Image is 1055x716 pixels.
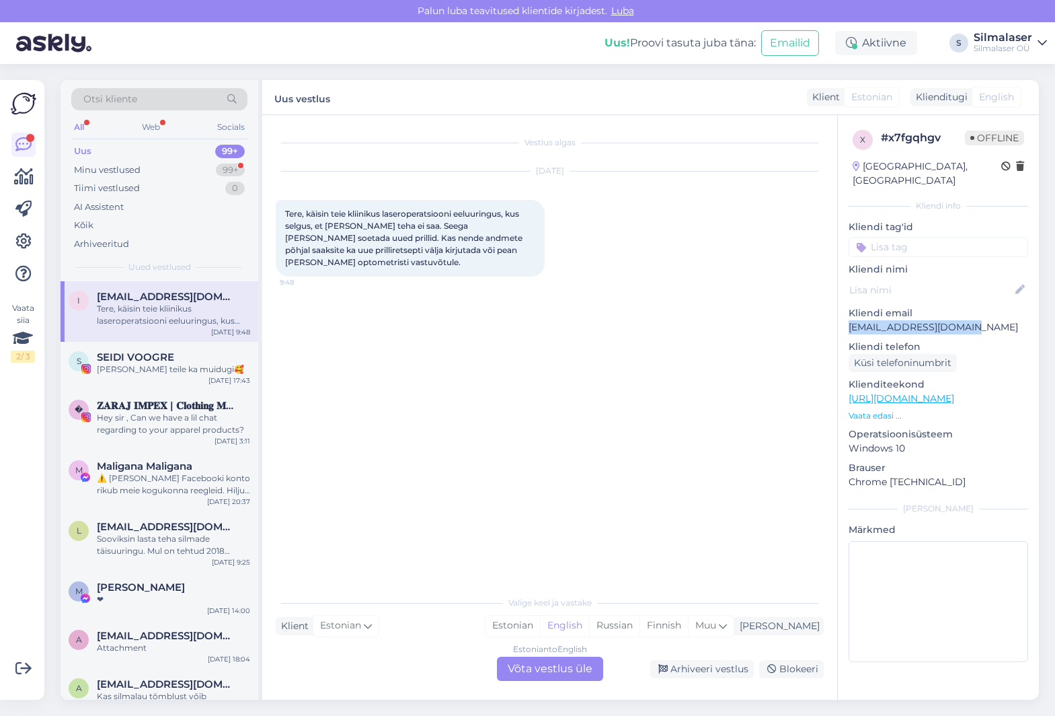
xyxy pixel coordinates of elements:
span: Margot Mõisavald [97,581,185,594]
span: x [860,135,865,145]
img: Askly Logo [11,91,36,116]
div: Kas silmalau tõmblust võib põhjustada meninginoom ( kasvaja silmanarvi piirkonnas)? [97,690,250,715]
div: 99+ [216,164,245,177]
div: Vestlus algas [276,137,824,149]
div: AI Assistent [74,201,124,214]
p: Klienditeekond [849,378,1028,392]
div: Vaata siia [11,302,35,363]
div: Minu vestlused [74,164,141,177]
div: ⚠️ [PERSON_NAME] Facebooki konto rikub meie kogukonna reegleid. Hiljuti on meie süsteem saanud ka... [97,472,250,497]
span: 𝐙𝐀𝐑𝐀𝐉 𝐈𝐌𝐏𝐄𝐗 | 𝐂𝐥𝐨𝐭𝐡𝐢𝐧𝐠 𝐌𝐚𝐧𝐮𝐟𝐚𝐜𝐭𝐮𝐫𝐞.. [97,400,237,412]
p: Kliendi telefon [849,340,1028,354]
div: Kõik [74,219,93,232]
a: [URL][DOMAIN_NAME] [849,392,954,404]
span: Maligana Maligana [97,460,192,472]
div: Estonian to English [513,643,587,655]
label: Uus vestlus [274,88,330,106]
p: Brauser [849,461,1028,475]
div: Blokeeri [759,660,824,678]
div: [DATE] 20:37 [207,497,250,507]
span: lindakolk47@hotmail.com [97,521,237,533]
div: Silmalaser [974,32,1032,43]
div: Sooviksin lasta teha silmade täisuuringu. Mul on tehtud 2018 mõlemale silmale kaeoperatsioon Silm... [97,533,250,557]
div: 0 [225,182,245,195]
p: Chrome [TECHNICAL_ID] [849,475,1028,489]
div: Kliendi info [849,200,1028,212]
div: Socials [214,118,247,136]
div: [GEOGRAPHIC_DATA], [GEOGRAPHIC_DATA] [853,159,1001,188]
div: [DATE] 17:43 [208,375,250,386]
div: [DATE] 18:04 [208,654,250,664]
p: Operatsioonisüsteem [849,427,1028,441]
div: [PERSON_NAME] [849,503,1028,515]
span: 9:48 [280,277,330,287]
span: M [75,465,83,475]
div: English [540,616,589,636]
p: Kliendi nimi [849,262,1028,277]
span: Offline [965,131,1024,145]
span: a [76,683,82,693]
span: Muu [695,619,716,631]
span: Luba [607,5,638,17]
div: All [71,118,87,136]
input: Lisa tag [849,237,1028,257]
div: [PERSON_NAME] [734,619,820,633]
span: arterin@gmail.com [97,678,237,690]
div: [DATE] 9:48 [211,327,250,337]
p: Märkmed [849,523,1028,537]
div: Hey sir , Can we have a lil chat regarding to your apparel products? [97,412,250,436]
p: Kliendi email [849,306,1028,320]
div: Küsi telefoninumbrit [849,354,957,372]
div: Silmalaser OÜ [974,43,1032,54]
div: [DATE] 3:11 [214,436,250,446]
div: Klient [807,90,840,104]
span: ivikameltsas@gmail.com [97,291,237,303]
div: Tiimi vestlused [74,182,140,195]
div: Uus [74,145,91,158]
div: Klient [276,619,309,633]
div: S [949,34,968,52]
span: Tere, käisin teie kliinikus laseroperatsiooni eeluuringus, kus selgus, et [PERSON_NAME] teha ei s... [285,209,524,267]
div: Aktiivne [835,31,917,55]
span: a [76,635,82,645]
p: Vaata edasi ... [849,410,1028,422]
div: Arhiveeri vestlus [650,660,754,678]
div: 2 / 3 [11,351,35,363]
div: ❤ [97,594,250,606]
div: Proovi tasuta juba täna: [604,35,756,51]
div: [DATE] 14:00 [207,606,250,616]
span: Estonian [320,618,361,633]
div: Valige keel ja vastake [276,597,824,609]
p: Windows 10 [849,441,1028,456]
button: Emailid [761,30,819,56]
span: amjokelafin@gmail.com [97,630,237,642]
span: l [77,526,81,536]
div: # x7fgqhgv [881,130,965,146]
p: [EMAIL_ADDRESS][DOMAIN_NAME] [849,320,1028,334]
div: [PERSON_NAME] teile ka muidugi🥰 [97,363,250,375]
div: Web [139,118,163,136]
span: S [77,356,81,366]
span: Otsi kliente [83,92,137,106]
a: SilmalaserSilmalaser OÜ [974,32,1047,54]
div: Klienditugi [910,90,968,104]
div: Arhiveeritud [74,238,129,251]
span: SEIDI VOOGRE [97,351,174,363]
div: Tere, käisin teie kliinikus laseroperatsiooni eeluuringus, kus selgus, et [PERSON_NAME] teha ei s... [97,303,250,327]
span: M [75,586,83,596]
div: Estonian [485,616,540,636]
div: 99+ [215,145,245,158]
div: Võta vestlus üle [497,657,603,681]
div: Attachment [97,642,250,654]
span: � [75,404,83,415]
span: i [77,295,80,306]
div: [DATE] [276,165,824,177]
div: Russian [589,616,639,636]
div: [DATE] 9:25 [212,557,250,567]
div: Finnish [639,616,688,636]
p: Kliendi tag'id [849,220,1028,234]
span: English [979,90,1014,104]
b: Uus! [604,36,630,49]
input: Lisa nimi [849,283,1013,297]
span: Estonian [851,90,892,104]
